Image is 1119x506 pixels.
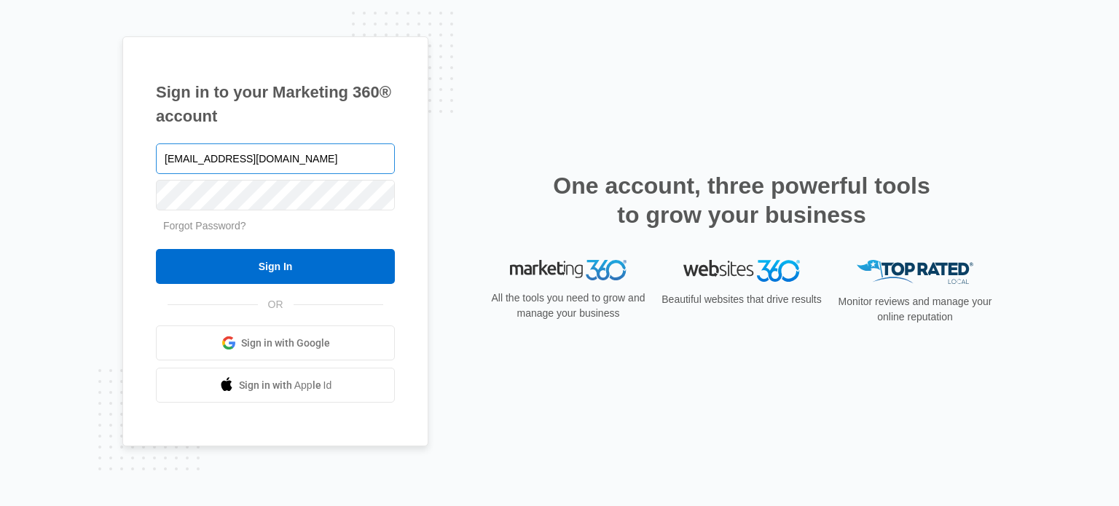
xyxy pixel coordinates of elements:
img: Marketing 360 [510,260,627,280]
span: Sign in with Apple Id [239,378,332,393]
a: Sign in with Google [156,325,395,360]
a: Forgot Password? [163,220,246,232]
a: Sign in with Apple Id [156,368,395,403]
h2: One account, three powerful tools to grow your business [549,171,935,229]
img: Websites 360 [683,260,800,281]
p: Beautiful websites that drive results [660,292,823,307]
span: Sign in with Google [241,336,330,351]
p: Monitor reviews and manage your online reputation [833,294,997,325]
img: Top Rated Local [857,260,973,284]
span: OR [258,297,294,312]
h1: Sign in to your Marketing 360® account [156,80,395,128]
p: All the tools you need to grow and manage your business [487,290,650,321]
input: Email [156,143,395,174]
input: Sign In [156,249,395,284]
